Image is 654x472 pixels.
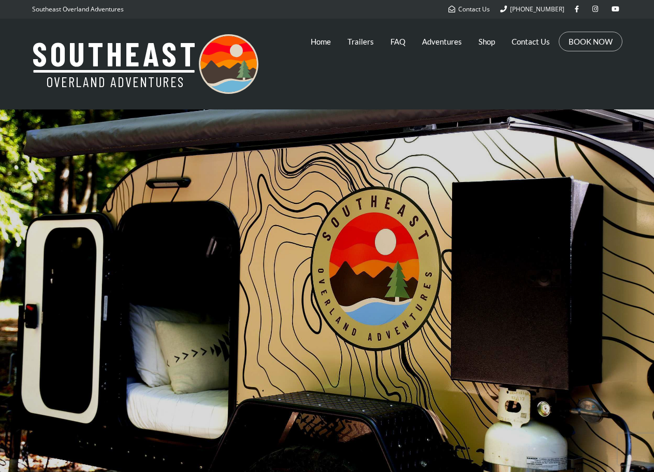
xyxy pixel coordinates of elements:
span: [PHONE_NUMBER] [510,5,564,13]
img: Southeast Overland Adventures [32,34,258,94]
a: [PHONE_NUMBER] [500,5,564,13]
span: Contact Us [458,5,490,13]
a: Contact Us [512,29,550,54]
a: Adventures [422,29,462,54]
a: Trailers [347,29,374,54]
a: Contact Us [448,5,490,13]
a: Home [311,29,331,54]
p: Southeast Overland Adventures [32,3,124,16]
a: FAQ [390,29,405,54]
a: BOOK NOW [569,36,613,47]
a: Shop [478,29,495,54]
